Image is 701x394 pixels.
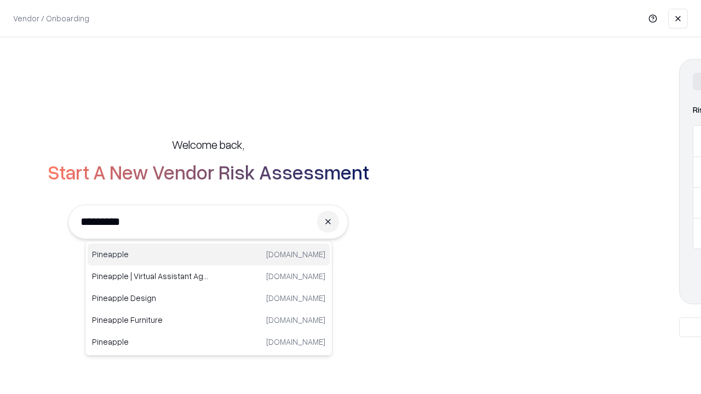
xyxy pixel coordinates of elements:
div: Suggestions [85,241,332,356]
p: Pineapple Design [92,292,209,304]
h2: Start A New Vendor Risk Assessment [48,161,369,183]
p: Vendor / Onboarding [13,13,89,24]
p: Pineapple [92,336,209,347]
h5: Welcome back, [172,137,244,152]
p: [DOMAIN_NAME] [266,336,325,347]
p: Pineapple [92,248,209,260]
p: [DOMAIN_NAME] [266,314,325,326]
p: Pineapple Furniture [92,314,209,326]
p: [DOMAIN_NAME] [266,292,325,304]
p: [DOMAIN_NAME] [266,270,325,282]
p: [DOMAIN_NAME] [266,248,325,260]
p: Pineapple | Virtual Assistant Agency [92,270,209,282]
